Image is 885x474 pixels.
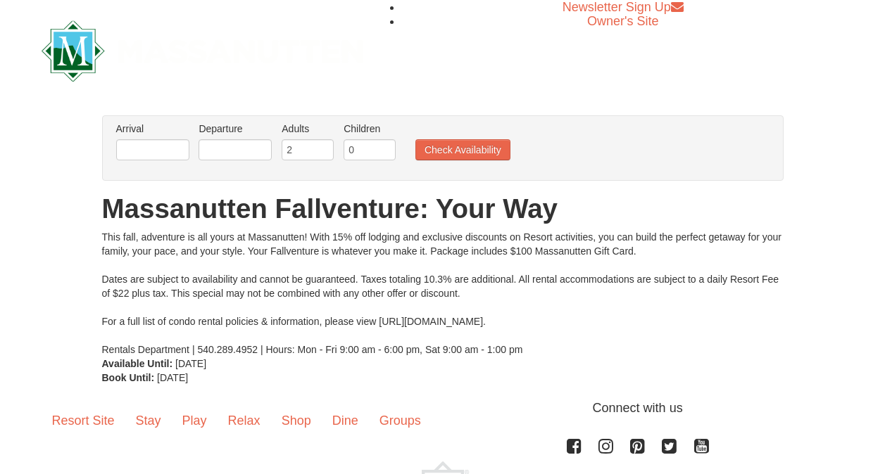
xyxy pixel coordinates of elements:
[344,122,396,136] label: Children
[199,122,272,136] label: Departure
[218,399,271,442] a: Relax
[282,122,334,136] label: Adults
[587,14,658,28] a: Owner's Site
[415,139,510,160] button: Check Availability
[42,32,364,65] a: Massanutten Resort
[42,399,844,418] p: Connect with us
[322,399,369,442] a: Dine
[102,358,173,369] strong: Available Until:
[42,399,125,442] a: Resort Site
[125,399,172,442] a: Stay
[102,195,784,223] h1: Massanutten Fallventure: Your Way
[172,399,218,442] a: Play
[116,122,189,136] label: Arrival
[271,399,322,442] a: Shop
[102,230,784,357] div: This fall, adventure is all yours at Massanutten! With 15% off lodging and exclusive discounts on...
[157,372,188,383] span: [DATE]
[175,358,206,369] span: [DATE]
[102,372,155,383] strong: Book Until:
[42,20,364,82] img: Massanutten Resort Logo
[369,399,432,442] a: Groups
